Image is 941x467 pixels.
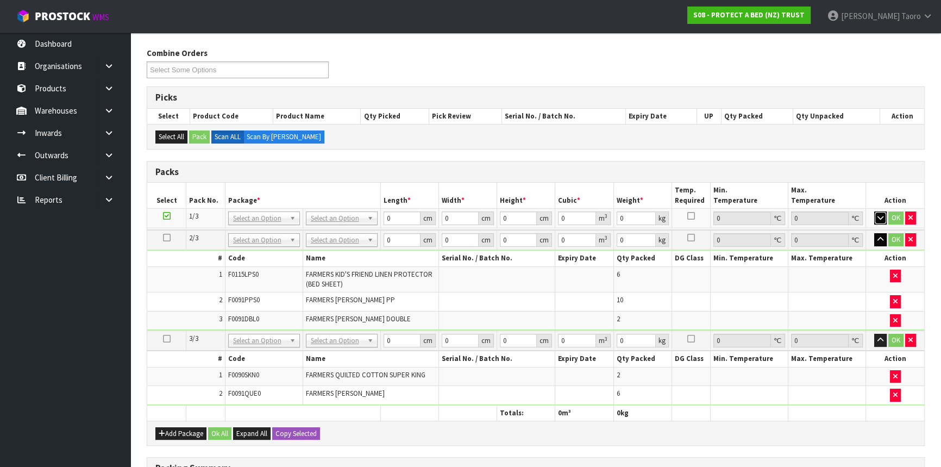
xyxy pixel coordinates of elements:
[219,295,222,304] span: 2
[555,183,613,208] th: Cubic
[438,229,555,245] th: Serial No. / Batch No.
[273,109,361,124] th: Product Name
[303,251,438,266] th: Name
[35,9,90,23] span: ProStock
[233,234,285,247] span: Select an Option
[186,183,225,208] th: Pack No.
[147,351,225,367] th: #
[849,334,863,347] div: ℃
[147,47,208,59] label: Combine Orders
[219,389,222,398] span: 2
[537,211,552,225] div: cm
[479,233,494,247] div: cm
[656,211,669,225] div: kg
[225,183,380,208] th: Package
[596,211,611,225] div: m
[306,314,411,323] span: FARMERS [PERSON_NAME] DOUBLE
[243,130,324,144] label: Scan By [PERSON_NAME]
[502,109,626,124] th: Serial No. / Batch No.
[656,334,669,347] div: kg
[438,251,555,266] th: Serial No. / Batch No.
[147,229,225,245] th: #
[617,370,620,379] span: 2
[155,167,916,177] h3: Packs
[189,211,198,221] span: 1/3
[617,314,620,323] span: 2
[793,109,880,124] th: Qty Unpacked
[788,183,866,208] th: Max. Temperature
[537,334,552,347] div: cm
[311,234,363,247] span: Select an Option
[225,351,303,367] th: Code
[771,233,785,247] div: ℃
[311,212,363,225] span: Select an Option
[888,233,904,246] button: OK
[672,351,711,367] th: DG Class
[771,211,785,225] div: ℃
[306,270,432,289] span: FARMERS KID'S FRIEND LINEN PROTECTOR (BED SHEET)
[228,389,261,398] span: F0091QUE0
[605,213,607,220] sup: 3
[497,183,555,208] th: Height
[605,234,607,241] sup: 3
[147,183,186,208] th: Select
[687,7,811,24] a: S08 - PROTECT A BED (NZ) TRUST
[841,11,900,21] span: [PERSON_NAME]
[617,295,623,304] span: 10
[233,427,271,440] button: Expand All
[672,229,711,245] th: DG Class
[236,429,267,438] span: Expand All
[155,130,187,144] button: Select All
[438,183,497,208] th: Width
[888,211,904,225] button: OK
[303,229,438,245] th: Name
[219,314,222,323] span: 3
[613,229,672,245] th: Qty Packed
[613,183,672,208] th: Weight
[866,183,924,208] th: Action
[625,109,697,124] th: Expiry Date
[617,389,620,398] span: 6
[421,334,436,347] div: cm
[711,351,788,367] th: Min. Temperature
[880,109,924,124] th: Action
[672,183,711,208] th: Temp. Required
[189,233,198,242] span: 2/3
[605,335,607,343] sup: 3
[429,109,502,124] th: Pick Review
[693,10,805,20] strong: S08 - PROTECT A BED (NZ) TRUST
[189,130,210,144] button: Pack
[711,183,788,208] th: Min. Temperature
[613,251,672,266] th: Qty Packed
[306,295,395,304] span: FARMERS [PERSON_NAME] PP
[228,314,259,323] span: F0091DBL0
[311,334,363,347] span: Select an Option
[788,251,866,266] th: Max. Temperature
[380,183,438,208] th: Length
[617,408,620,418] span: 0
[438,351,555,367] th: Serial No. / Batch No.
[711,229,788,245] th: Min. Temperature
[866,351,924,367] th: Action
[233,334,285,347] span: Select an Option
[16,9,30,23] img: cube-alt.png
[901,11,921,21] span: Taoro
[147,109,190,124] th: Select
[92,12,109,22] small: WMS
[306,389,385,398] span: FARMERS [PERSON_NAME]
[303,351,438,367] th: Name
[788,351,866,367] th: Max. Temperature
[849,233,863,247] div: ℃
[211,130,244,144] label: Scan ALL
[771,334,785,347] div: ℃
[306,370,425,379] span: FARMERS QUILTED COTTON SUPER KING
[672,251,711,266] th: DG Class
[555,229,613,245] th: Expiry Date
[228,370,259,379] span: F0090SKN0
[228,270,259,279] span: F0115LPS0
[189,334,198,343] span: 3/3
[537,233,552,247] div: cm
[228,295,260,304] span: F0091PPS0
[888,334,904,347] button: OK
[866,229,924,245] th: Action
